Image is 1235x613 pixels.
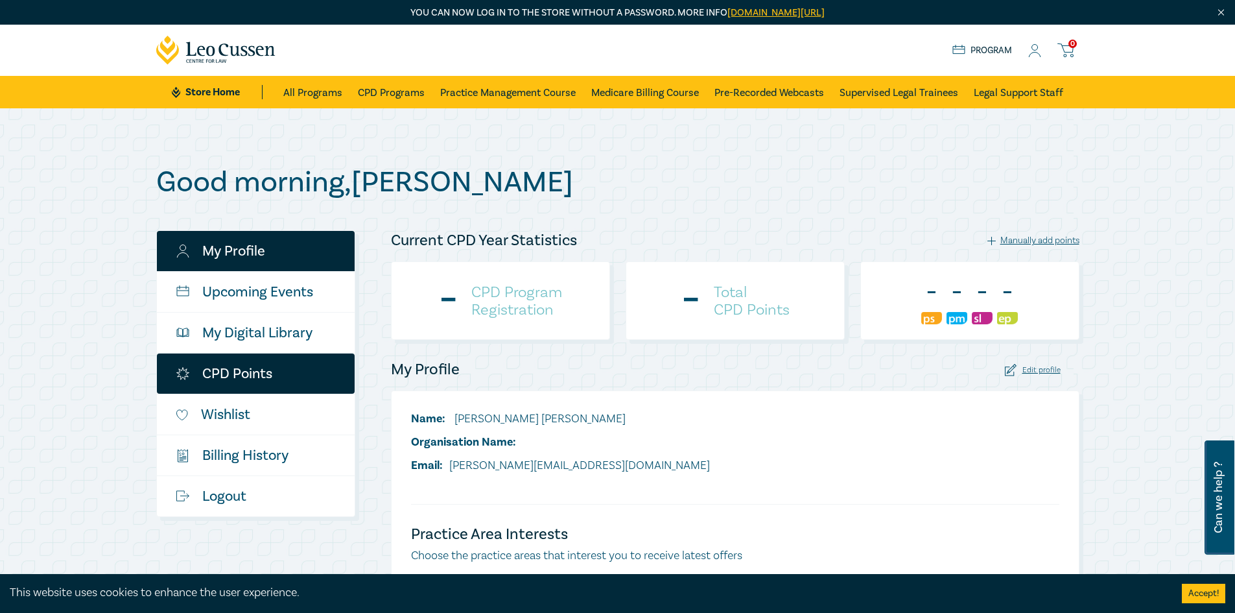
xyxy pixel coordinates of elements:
div: Edit profile [1005,364,1061,376]
img: Substantive Law [972,312,993,324]
div: - [921,276,942,309]
h4: Current CPD Year Statistics [391,230,577,251]
tspan: $ [179,451,182,457]
a: Wishlist [157,394,355,435]
img: Professional Skills [921,312,942,324]
div: - [947,276,967,309]
li: [PERSON_NAME] [PERSON_NAME] [411,411,710,427]
a: Store Home [172,85,262,99]
a: My Digital Library [157,313,355,353]
h1: Good morning , [PERSON_NAME] [156,165,1079,199]
button: Accept cookies [1182,584,1225,603]
a: Legal Support Staff [974,76,1063,108]
div: Manually add points [987,235,1079,246]
span: 0 [1068,40,1077,48]
a: Supervised Legal Trainees [840,76,958,108]
h4: Practice Area Interests [411,524,1059,545]
div: - [972,276,993,309]
p: You can now log in to the store without a password. More info [156,6,1079,20]
a: Practice Management Course [440,76,576,108]
a: Logout [157,476,355,516]
div: This website uses cookies to enhance the user experience. [10,584,1162,601]
div: - [681,284,701,318]
a: CPD Points [157,354,355,394]
h4: Total CPD Points [714,283,790,319]
a: CPD Programs [358,76,425,108]
a: Upcoming Events [157,272,355,312]
img: Ethics & Professional Responsibility [997,312,1018,324]
img: Practice Management & Business Skills [947,312,967,324]
a: Pre-Recorded Webcasts [714,76,824,108]
span: Email: [411,458,443,473]
a: [DOMAIN_NAME][URL] [727,6,825,19]
h4: CPD Program Registration [471,283,562,319]
a: Program [952,43,1013,58]
span: Organisation Name: [411,435,516,450]
a: My Profile [157,231,355,271]
img: Close [1216,7,1227,18]
span: Name: [411,411,445,426]
p: Choose the practice areas that interest you to receive latest offers [411,547,1059,564]
a: $Billing History [157,435,355,475]
div: - [438,284,458,318]
div: - [997,276,1018,309]
a: Medicare Billing Course [591,76,699,108]
li: [PERSON_NAME][EMAIL_ADDRESS][DOMAIN_NAME] [411,457,710,474]
a: All Programs [283,76,342,108]
span: Can we help ? [1212,448,1225,547]
h4: My Profile [391,359,460,380]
